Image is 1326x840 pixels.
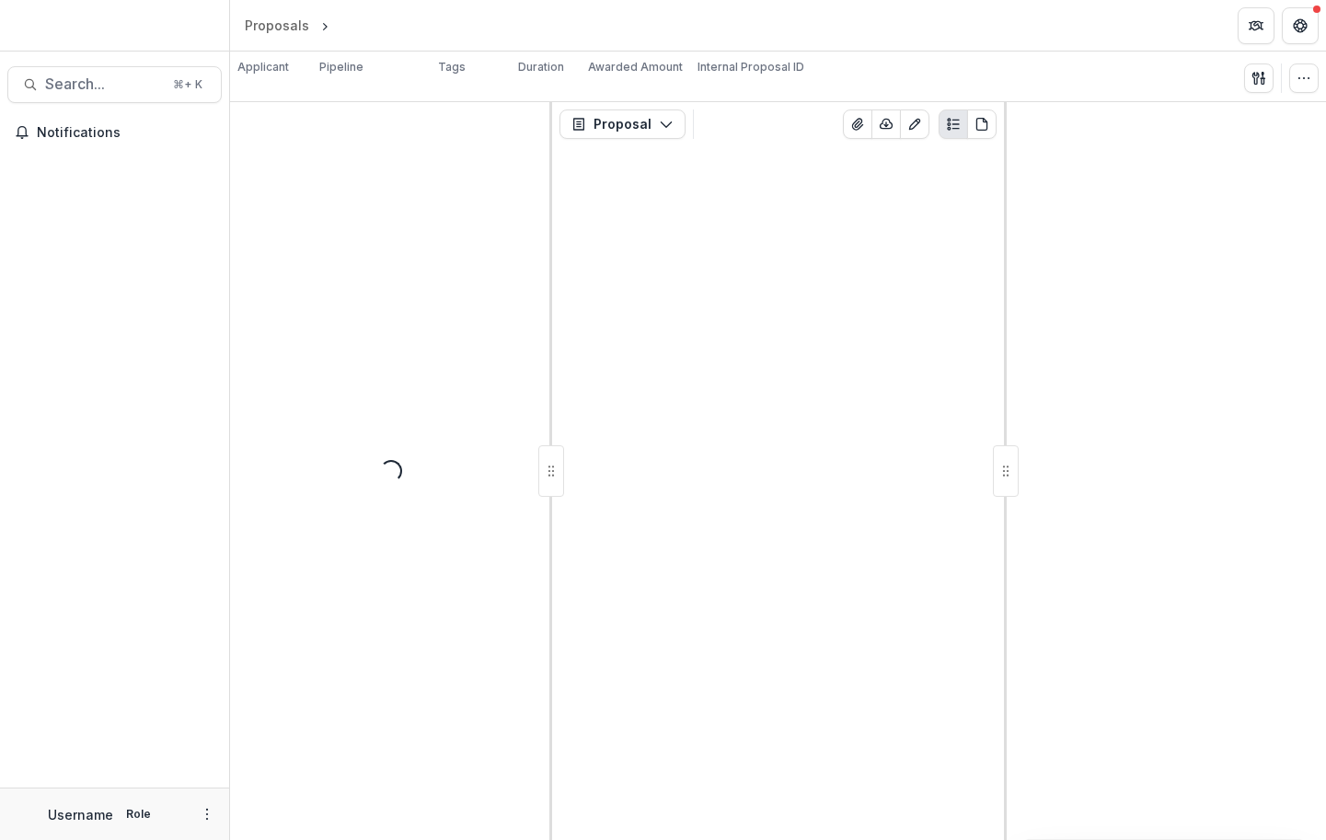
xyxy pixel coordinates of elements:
[7,118,222,147] button: Notifications
[843,109,872,139] button: View Attached Files
[1282,7,1319,44] button: Get Help
[967,109,997,139] button: PDF view
[698,59,804,75] p: Internal Proposal ID
[48,805,113,824] p: Username
[438,59,466,75] p: Tags
[939,109,968,139] button: Plaintext view
[7,66,222,103] button: Search...
[1238,7,1274,44] button: Partners
[900,109,929,139] button: Edit as form
[237,12,411,39] nav: breadcrumb
[518,59,564,75] p: Duration
[245,16,309,35] div: Proposals
[121,806,156,823] p: Role
[45,75,162,93] span: Search...
[169,75,206,95] div: ⌘ + K
[237,59,289,75] p: Applicant
[559,109,686,139] button: Proposal
[196,803,218,825] button: More
[319,59,363,75] p: Pipeline
[37,125,214,141] span: Notifications
[588,59,683,75] p: Awarded Amount
[237,12,317,39] a: Proposals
